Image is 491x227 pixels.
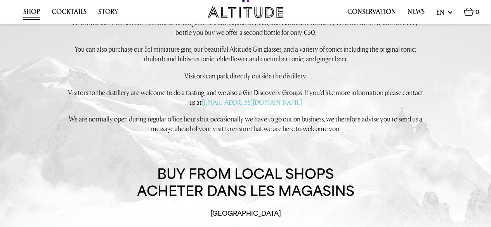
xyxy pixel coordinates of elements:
p: Visitors can park directly outside the distillery. [67,71,424,81]
a: News [408,8,425,20]
img: Basket [464,8,474,16]
h3: [GEOGRAPHIC_DATA] [47,210,444,218]
img: Altitude Gin [208,6,283,18]
h2: Buy From Local Shops [47,165,444,182]
a: Shop [23,8,40,20]
a: [EMAIL_ADDRESS][DOMAIN_NAME] [202,98,302,107]
a: 0 [464,8,479,20]
p: At the distillery we sell our 70cl bottle of Original Altitude Alpine Dry Gin, and Altitude Straw... [67,18,424,37]
p: Visitors to the distillery are welcome to do a tasting, and we also a Gin Discovery Groups. If yo... [67,88,424,107]
p: We are normally open during regular office hours but occasionally we have to go out on business, ... [67,114,424,133]
p: You can also purchase our 5cl miniature gins, our beautiful Altitude Gin glasses, and a variety o... [67,44,424,64]
h2: Acheter dans les magasins [47,182,444,199]
a: Cocktails [52,8,87,20]
a: Story [98,8,118,20]
a: Conservation [347,8,396,20]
